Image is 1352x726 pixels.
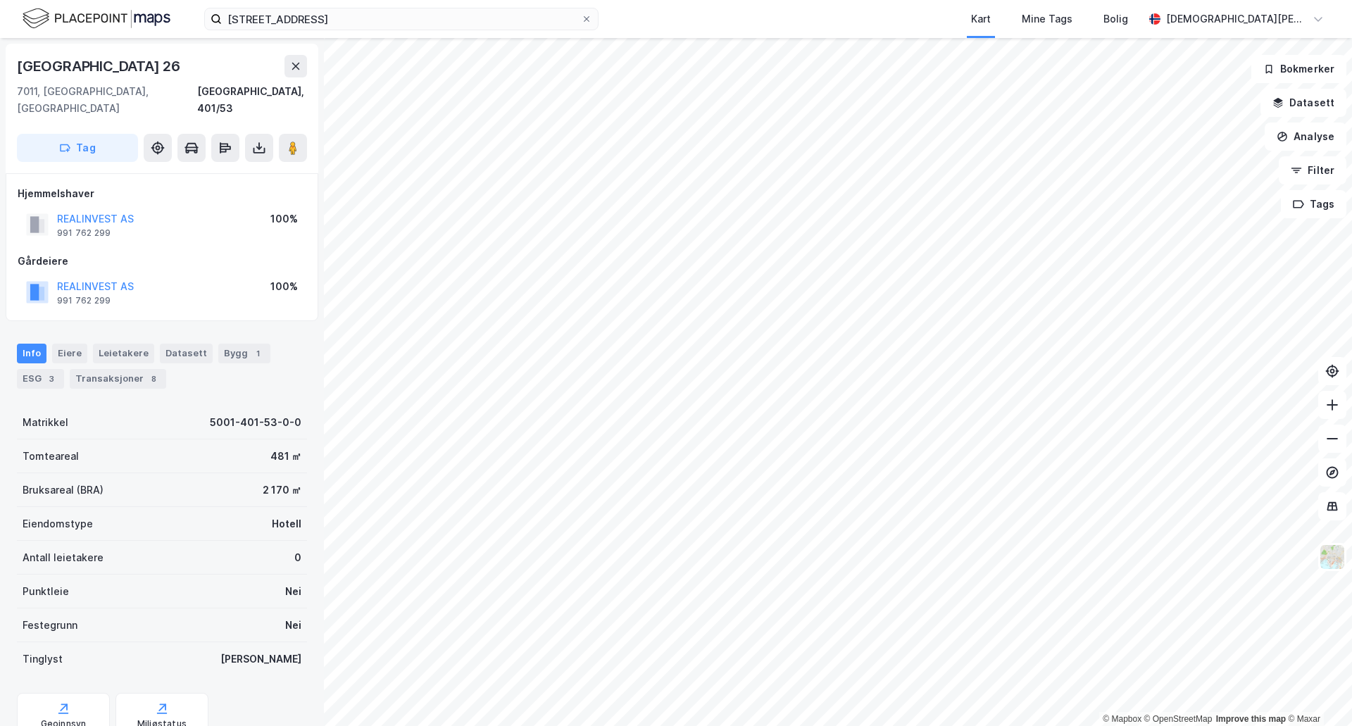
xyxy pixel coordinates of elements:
[1282,658,1352,726] div: Kontrollprogram for chat
[57,227,111,239] div: 991 762 299
[23,414,68,431] div: Matrikkel
[1265,123,1346,151] button: Analyse
[1022,11,1072,27] div: Mine Tags
[220,651,301,668] div: [PERSON_NAME]
[23,482,104,499] div: Bruksareal (BRA)
[1279,156,1346,184] button: Filter
[146,372,161,386] div: 8
[270,278,298,295] div: 100%
[210,414,301,431] div: 5001-401-53-0-0
[1216,714,1286,724] a: Improve this map
[251,346,265,361] div: 1
[160,344,213,363] div: Datasett
[17,369,64,389] div: ESG
[263,482,301,499] div: 2 170 ㎡
[70,369,166,389] div: Transaksjoner
[93,344,154,363] div: Leietakere
[971,11,991,27] div: Kart
[23,549,104,566] div: Antall leietakere
[1282,658,1352,726] iframe: Chat Widget
[52,344,87,363] div: Eiere
[272,515,301,532] div: Hotell
[270,211,298,227] div: 100%
[18,253,306,270] div: Gårdeiere
[1251,55,1346,83] button: Bokmerker
[270,448,301,465] div: 481 ㎡
[1144,714,1213,724] a: OpenStreetMap
[44,372,58,386] div: 3
[197,83,307,117] div: [GEOGRAPHIC_DATA], 401/53
[17,134,138,162] button: Tag
[218,344,270,363] div: Bygg
[23,448,79,465] div: Tomteareal
[23,583,69,600] div: Punktleie
[1281,190,1346,218] button: Tags
[222,8,581,30] input: Søk på adresse, matrikkel, gårdeiere, leietakere eller personer
[23,515,93,532] div: Eiendomstype
[23,617,77,634] div: Festegrunn
[1319,544,1346,570] img: Z
[17,344,46,363] div: Info
[1103,714,1141,724] a: Mapbox
[23,651,63,668] div: Tinglyst
[17,55,183,77] div: [GEOGRAPHIC_DATA] 26
[17,83,197,117] div: 7011, [GEOGRAPHIC_DATA], [GEOGRAPHIC_DATA]
[1166,11,1307,27] div: [DEMOGRAPHIC_DATA][PERSON_NAME]
[1260,89,1346,117] button: Datasett
[23,6,170,31] img: logo.f888ab2527a4732fd821a326f86c7f29.svg
[285,583,301,600] div: Nei
[294,549,301,566] div: 0
[285,617,301,634] div: Nei
[18,185,306,202] div: Hjemmelshaver
[1103,11,1128,27] div: Bolig
[57,295,111,306] div: 991 762 299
